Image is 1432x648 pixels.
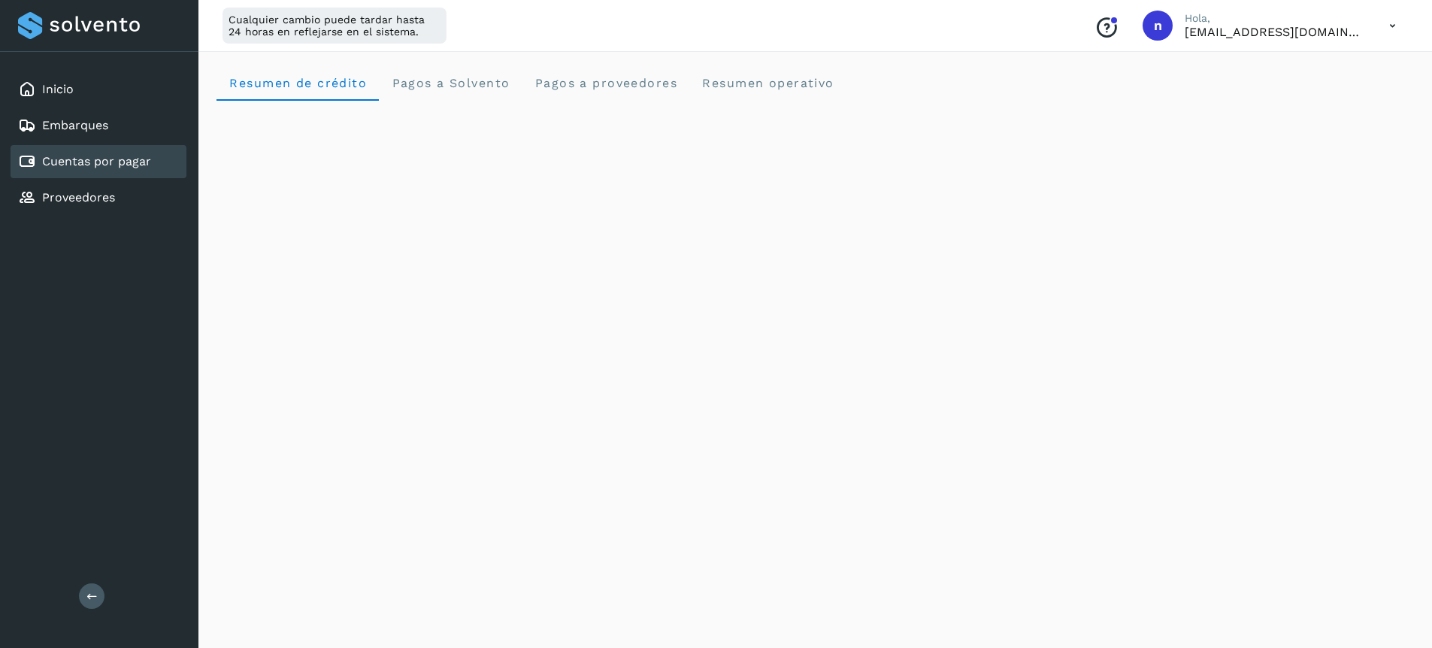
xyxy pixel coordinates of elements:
[1185,25,1365,39] p: niagara+prod@solvento.mx
[42,118,108,132] a: Embarques
[42,82,74,96] a: Inicio
[11,109,186,142] div: Embarques
[701,76,834,90] span: Resumen operativo
[223,8,447,44] div: Cualquier cambio puede tardar hasta 24 horas en reflejarse en el sistema.
[42,154,151,168] a: Cuentas por pagar
[1185,12,1365,25] p: Hola,
[11,181,186,214] div: Proveedores
[42,190,115,204] a: Proveedores
[391,76,510,90] span: Pagos a Solvento
[11,145,186,178] div: Cuentas por pagar
[11,73,186,106] div: Inicio
[534,76,677,90] span: Pagos a proveedores
[229,76,367,90] span: Resumen de crédito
